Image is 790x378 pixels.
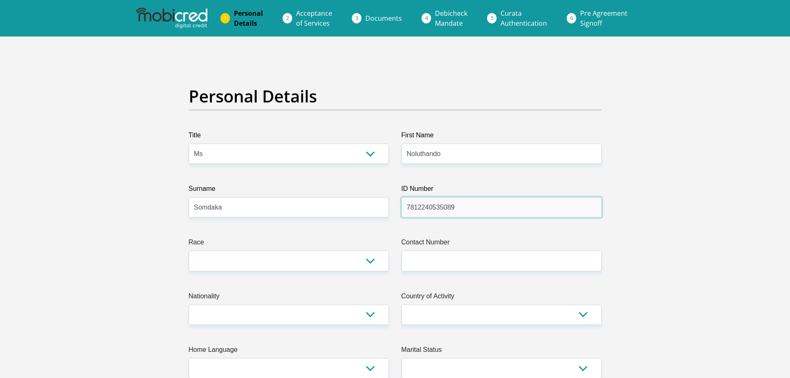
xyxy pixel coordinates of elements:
input: ID Number [401,197,602,217]
a: PersonalDetails [227,5,270,32]
input: First Name [401,144,602,164]
label: First Name [401,130,602,144]
label: Contact Number [401,237,602,251]
label: Title [189,130,389,144]
label: Marital Status [401,345,602,358]
a: Documents [359,10,408,27]
label: Home Language [189,345,389,358]
label: Surname [189,184,389,197]
span: Curata Authentication [501,9,547,28]
a: Acceptanceof Services [289,5,339,32]
span: Documents [365,14,402,23]
input: Contact Number [401,251,602,271]
span: Acceptance of Services [296,9,332,28]
span: Personal Details [234,9,263,28]
input: Surname [189,197,389,217]
label: ID Number [401,184,602,197]
label: Race [189,237,389,251]
img: mobicred logo [136,8,207,29]
label: Country of Activity [401,291,602,305]
span: Debicheck Mandate [435,9,467,28]
a: DebicheckMandate [428,5,474,32]
a: CurataAuthentication [494,5,554,32]
label: Nationality [189,291,389,305]
span: Pre Agreement Signoff [580,9,627,28]
h2: Personal Details [189,86,602,106]
a: Pre AgreementSignoff [574,5,634,32]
